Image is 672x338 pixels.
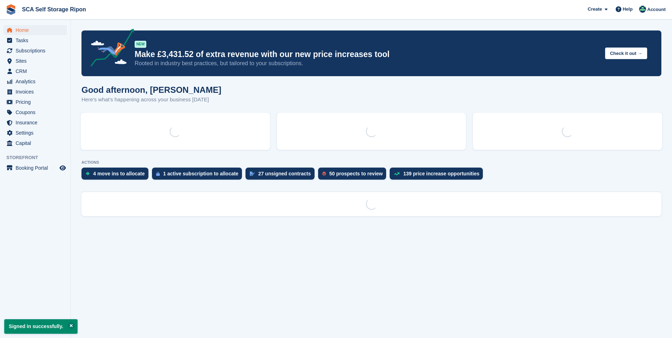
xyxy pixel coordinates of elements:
[329,171,383,176] div: 50 prospects to review
[390,168,486,183] a: 139 price increase opportunities
[16,56,58,66] span: Sites
[322,171,326,176] img: prospect-51fa495bee0391a8d652442698ab0144808aea92771e9ea1ae160a38d050c398.svg
[16,138,58,148] span: Capital
[588,6,602,13] span: Create
[16,163,58,173] span: Booking Portal
[19,4,89,15] a: SCA Self Storage Ripon
[81,85,221,95] h1: Good afternoon, [PERSON_NAME]
[16,25,58,35] span: Home
[318,168,390,183] a: 50 prospects to review
[16,35,58,45] span: Tasks
[4,25,67,35] a: menu
[156,171,160,176] img: active_subscription_to_allocate_icon-d502201f5373d7db506a760aba3b589e785aa758c864c3986d89f69b8ff3...
[4,46,67,56] a: menu
[4,97,67,107] a: menu
[4,163,67,173] a: menu
[4,107,67,117] a: menu
[93,171,145,176] div: 4 move ins to allocate
[81,96,221,104] p: Here's what's happening across your business [DATE]
[4,87,67,97] a: menu
[81,160,661,165] p: ACTIONS
[135,60,599,67] p: Rooted in industry best practices, but tailored to your subscriptions.
[6,4,16,15] img: stora-icon-8386f47178a22dfd0bd8f6a31ec36ba5ce8667c1dd55bd0f319d3a0aa187defe.svg
[403,171,479,176] div: 139 price increase opportunities
[16,66,58,76] span: CRM
[16,77,58,86] span: Analytics
[647,6,666,13] span: Account
[152,168,245,183] a: 1 active subscription to allocate
[163,171,238,176] div: 1 active subscription to allocate
[4,56,67,66] a: menu
[58,164,67,172] a: Preview store
[258,171,311,176] div: 27 unsigned contracts
[4,138,67,148] a: menu
[86,171,90,176] img: move_ins_to_allocate_icon-fdf77a2bb77ea45bf5b3d319d69a93e2d87916cf1d5bf7949dd705db3b84f3ca.svg
[394,172,400,175] img: price_increase_opportunities-93ffe204e8149a01c8c9dc8f82e8f89637d9d84a8eef4429ea346261dce0b2c0.svg
[16,128,58,138] span: Settings
[16,46,58,56] span: Subscriptions
[4,128,67,138] a: menu
[16,97,58,107] span: Pricing
[81,168,152,183] a: 4 move ins to allocate
[250,171,255,176] img: contract_signature_icon-13c848040528278c33f63329250d36e43548de30e8caae1d1a13099fd9432cc5.svg
[16,118,58,128] span: Insurance
[245,168,318,183] a: 27 unsigned contracts
[85,29,134,69] img: price-adjustments-announcement-icon-8257ccfd72463d97f412b2fc003d46551f7dbcb40ab6d574587a9cd5c0d94...
[623,6,633,13] span: Help
[6,154,70,161] span: Storefront
[4,77,67,86] a: menu
[4,118,67,128] a: menu
[16,107,58,117] span: Coupons
[4,319,78,334] p: Signed in successfully.
[4,66,67,76] a: menu
[135,49,599,60] p: Make £3,431.52 of extra revenue with our new price increases tool
[135,41,146,48] div: NEW
[639,6,646,13] img: Thomas Webb
[605,47,647,59] button: Check it out →
[4,35,67,45] a: menu
[16,87,58,97] span: Invoices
